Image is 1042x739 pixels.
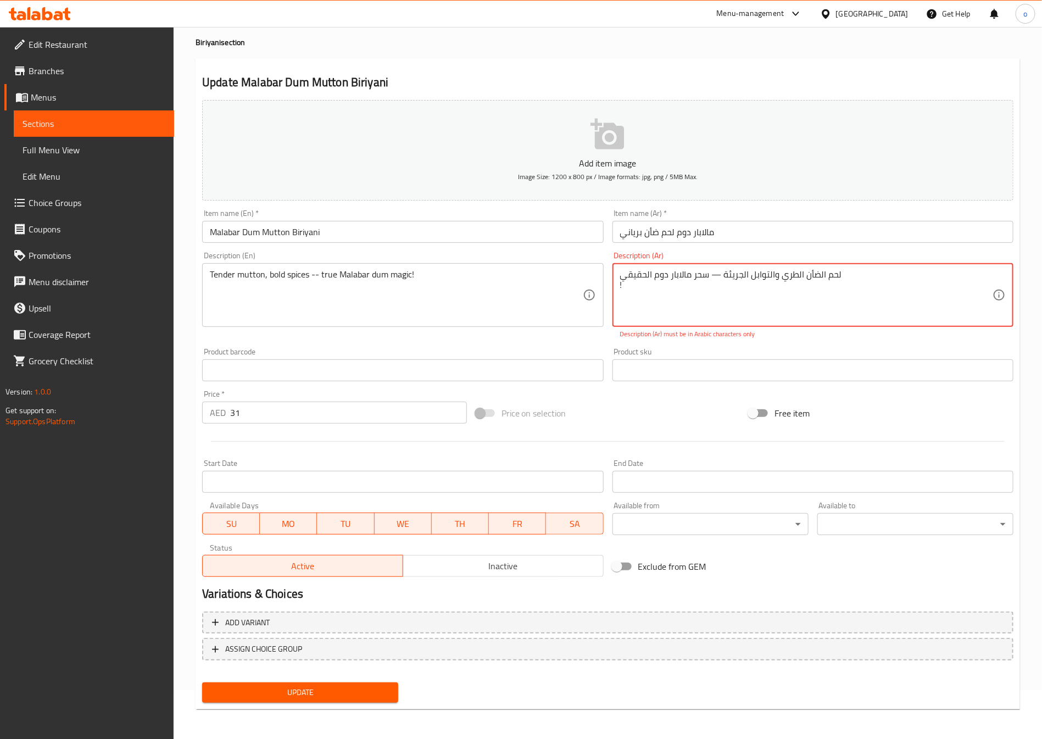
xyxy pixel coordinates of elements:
button: TH [432,513,489,535]
a: Grocery Checklist [4,348,174,374]
h2: Update Malabar Dum Mutton Biriyani [202,74,1013,91]
span: Branches [29,64,165,77]
input: Please enter price [230,402,467,424]
input: Please enter product sku [612,359,1013,381]
button: Inactive [403,555,604,577]
button: Update [202,682,398,703]
button: Active [202,555,403,577]
span: Coupons [29,223,165,236]
span: 1.0.0 [34,385,51,399]
input: Enter name Ar [612,221,1013,243]
a: Branches [4,58,174,84]
span: Sections [23,117,165,130]
a: Upsell [4,295,174,321]
span: Edit Restaurant [29,38,165,51]
div: Menu-management [717,7,784,20]
span: Menu disclaimer [29,275,165,288]
span: WE [379,516,427,532]
span: Grocery Checklist [29,354,165,368]
span: Get support on: [5,403,56,418]
span: TU [321,516,370,532]
button: FR [489,513,546,535]
a: Edit Restaurant [4,31,174,58]
span: Version: [5,385,32,399]
button: Add item imageImage Size: 1200 x 800 px / Image formats: jpg, png / 5MB Max. [202,100,1013,201]
a: Edit Menu [14,163,174,190]
p: Description (Ar) must be in Arabic characters only [620,329,1006,339]
a: Menus [4,84,174,110]
p: Add item image [219,157,996,170]
span: Full Menu View [23,143,165,157]
textarea: Tender mutton, bold spices -- true Malabar dum magic! [210,269,582,321]
div: [GEOGRAPHIC_DATA] [836,8,909,20]
div: ​ [817,513,1013,535]
a: Full Menu View [14,137,174,163]
h2: Variations & Choices [202,586,1013,602]
a: Support.OpsPlatform [5,414,75,429]
span: Edit Menu [23,170,165,183]
span: Menus [31,91,165,104]
p: AED [210,406,226,419]
span: SU [207,516,255,532]
span: Add variant [225,616,270,630]
button: TU [317,513,374,535]
span: SA [550,516,599,532]
textarea: لحم الضأن الطري والتوابل الجريئة — سحر مالابار دوم الحقيقي ! [620,269,993,321]
span: Update [211,686,389,699]
span: Coverage Report [29,328,165,341]
button: SA [546,513,603,535]
input: Please enter product barcode [202,359,603,381]
a: Choice Groups [4,190,174,216]
span: Upsell [29,302,165,315]
span: Active [207,558,399,574]
div: ​ [612,513,809,535]
span: ASSIGN CHOICE GROUP [225,642,302,656]
button: ASSIGN CHOICE GROUP [202,638,1013,660]
span: Exclude from GEM [638,560,706,573]
button: WE [375,513,432,535]
h4: Biriyani section [196,37,1020,48]
span: Free item [774,407,810,420]
a: Coupons [4,216,174,242]
span: Promotions [29,249,165,262]
a: Promotions [4,242,174,269]
span: Price on selection [502,407,566,420]
a: Coverage Report [4,321,174,348]
span: FR [493,516,542,532]
span: MO [264,516,313,532]
a: Menu disclaimer [4,269,174,295]
button: SU [202,513,260,535]
button: Add variant [202,612,1013,634]
span: Inactive [408,558,599,574]
span: TH [436,516,484,532]
span: o [1023,8,1027,20]
span: Choice Groups [29,196,165,209]
span: Image Size: 1200 x 800 px / Image formats: jpg, png / 5MB Max. [518,170,698,183]
input: Enter name En [202,221,603,243]
a: Sections [14,110,174,137]
button: MO [260,513,317,535]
